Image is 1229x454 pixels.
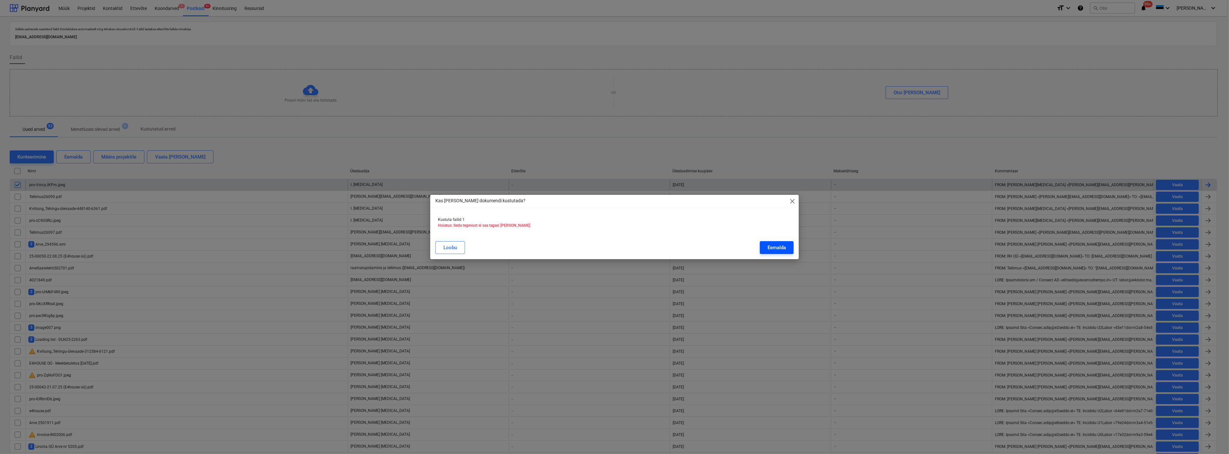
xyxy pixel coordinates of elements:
[443,243,457,252] div: Loobu
[760,241,794,254] button: Eemalda
[435,197,525,204] p: Kas [PERSON_NAME] dokumendi kustutada?
[788,197,796,205] span: close
[438,217,791,222] p: Kustuta failid 1
[768,243,786,252] div: Eemalda
[435,241,465,254] button: Loobu
[438,223,791,228] p: Hoiatus: Seda tegevust ei saa tagasi [PERSON_NAME]
[1197,423,1229,454] div: Vestlusvidin
[1197,423,1229,454] iframe: Chat Widget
